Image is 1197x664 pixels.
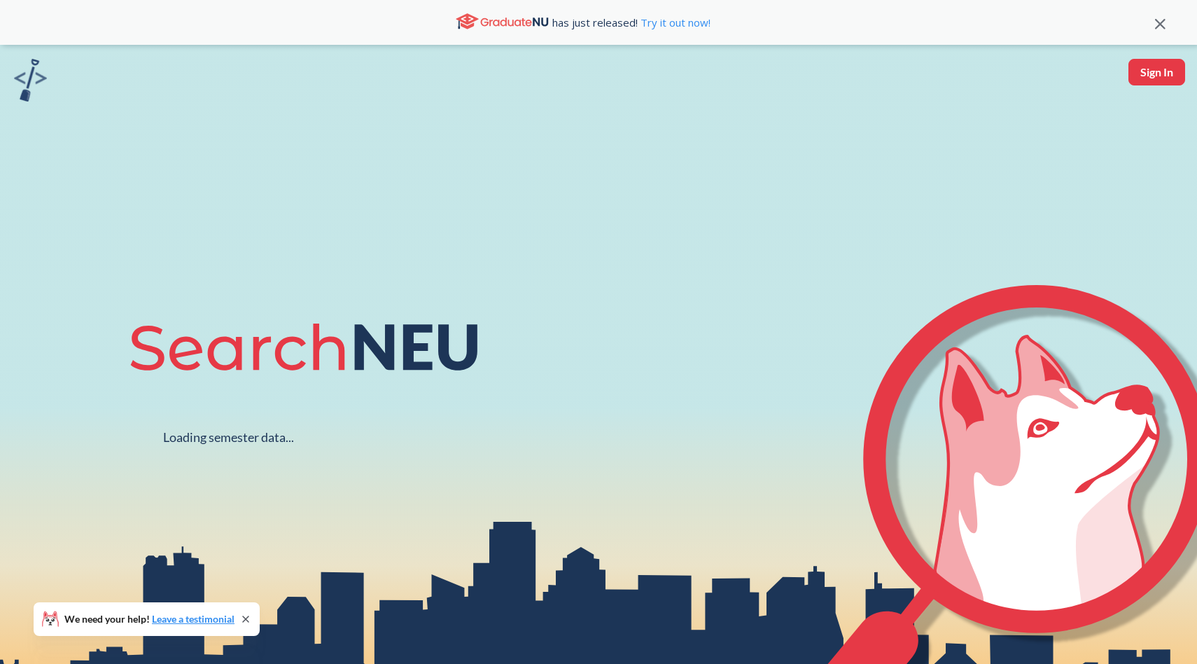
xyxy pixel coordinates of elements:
[152,613,234,625] a: Leave a testimonial
[14,59,47,102] img: sandbox logo
[163,429,294,445] div: Loading semester data...
[552,15,710,30] span: has just released!
[1128,59,1185,85] button: Sign In
[64,614,234,624] span: We need your help!
[638,15,710,29] a: Try it out now!
[14,59,47,106] a: sandbox logo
